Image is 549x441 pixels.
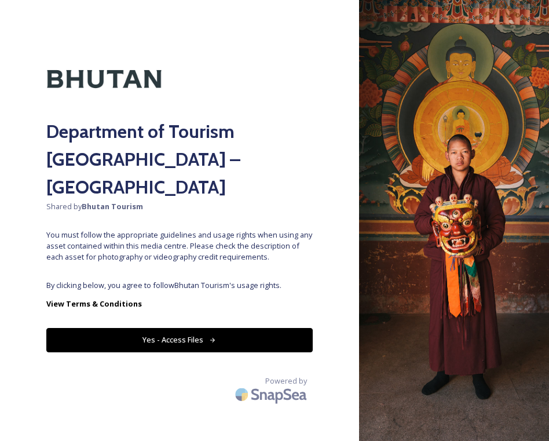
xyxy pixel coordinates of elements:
img: Kingdom-of-Bhutan-Logo.png [46,46,162,112]
span: You must follow the appropriate guidelines and usage rights when using any asset contained within... [46,229,313,263]
span: By clicking below, you agree to follow Bhutan Tourism 's usage rights. [46,280,313,291]
span: Powered by [265,376,307,387]
img: SnapSea Logo [232,381,313,408]
a: View Terms & Conditions [46,297,313,311]
strong: Bhutan Tourism [82,201,143,212]
button: Yes - Access Files [46,328,313,352]
h2: Department of Tourism [GEOGRAPHIC_DATA] – [GEOGRAPHIC_DATA] [46,118,313,201]
span: Shared by [46,201,313,212]
strong: View Terms & Conditions [46,298,142,309]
